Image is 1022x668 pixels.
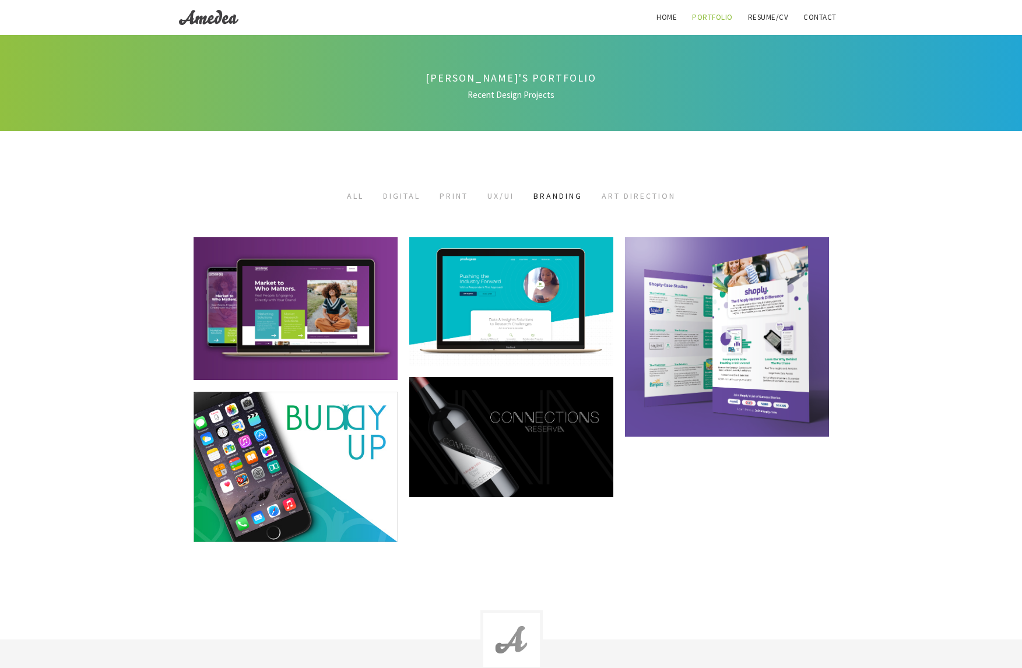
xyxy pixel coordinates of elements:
[487,191,514,201] a: UX/UI
[602,191,676,201] a: Art Direction
[179,89,844,102] span: Recent Design Projects
[533,191,582,201] a: Branding
[179,70,844,86] h4: [PERSON_NAME]'s Portfolio
[383,191,420,201] a: Digital
[440,191,468,201] a: Print
[347,191,364,201] a: All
